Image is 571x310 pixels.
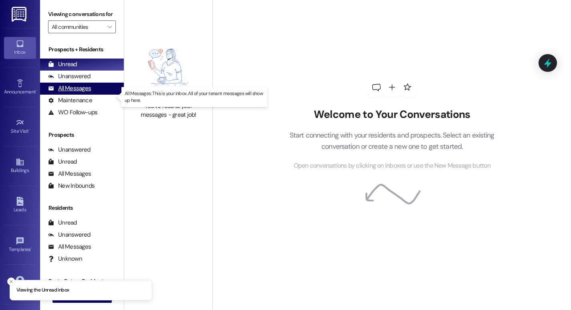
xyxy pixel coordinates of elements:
[4,234,36,256] a: Templates •
[48,243,91,251] div: All Messages
[133,36,204,98] img: empty-state
[48,8,116,20] label: Viewing conversations for
[277,130,506,152] p: Start connecting with your residents and prospects. Select an existing conversation or create a n...
[4,274,36,295] a: Account
[48,72,91,81] div: Unanswered
[4,155,36,177] a: Buildings
[40,131,124,139] div: Prospects
[7,278,15,286] button: Close toast
[31,245,32,251] span: •
[107,24,112,30] i: 
[125,90,264,104] p: All Messages: This is your inbox. All of your tenant messages will show up here.
[48,108,97,117] div: WO Follow-ups
[48,182,95,190] div: New Inbounds
[40,204,124,212] div: Residents
[277,108,506,121] h2: Welcome to Your Conversations
[48,96,92,105] div: Maintenance
[4,195,36,216] a: Leads
[52,20,103,33] input: All communities
[12,7,28,22] img: ResiDesk Logo
[48,170,91,178] div: All Messages
[133,102,204,119] div: You've read all your messages - great job!
[294,161,490,171] span: Open conversations by clicking on inboxes or use the New Message button
[4,37,36,59] a: Inbox
[48,60,77,69] div: Unread
[29,127,30,133] span: •
[48,158,77,166] div: Unread
[48,231,91,239] div: Unanswered
[48,146,91,154] div: Unanswered
[48,219,77,227] div: Unread
[48,84,91,93] div: All Messages
[48,255,82,263] div: Unknown
[36,88,37,93] span: •
[40,45,124,54] div: Prospects + Residents
[4,116,36,138] a: Site Visit •
[16,287,69,294] p: Viewing the Unread inbox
